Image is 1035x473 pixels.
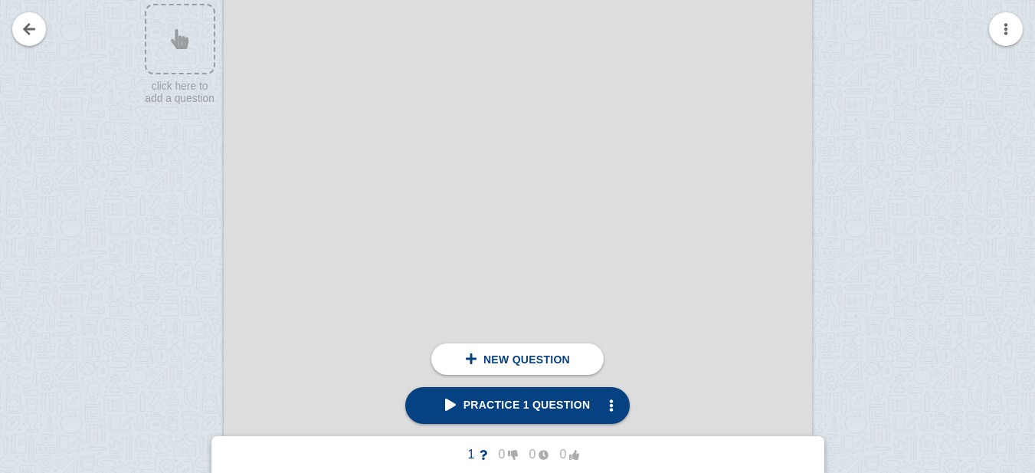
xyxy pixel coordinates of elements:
a: Go back to your notes [12,12,46,46]
span: 0 [549,448,579,462]
span: 0 [487,448,518,462]
span: New question [483,353,570,366]
span: 0 [518,448,549,462]
button: 1000 [444,442,591,467]
a: Practice 1 question [405,387,630,424]
span: 1 [457,448,487,462]
span: Practice 1 question [445,399,591,411]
